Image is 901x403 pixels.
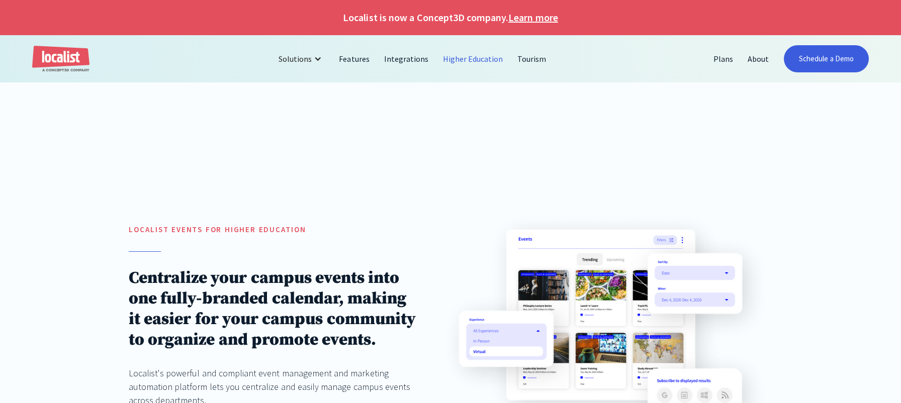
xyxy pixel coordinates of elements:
a: About [741,47,776,71]
a: home [32,46,89,72]
a: Features [332,47,377,71]
h5: localist Events for Higher education [129,224,418,236]
div: Solutions [271,47,332,71]
a: Schedule a Demo [784,45,869,72]
h1: Centralize your campus events into one fully-branded calendar, making it easier for your campus c... [129,268,418,350]
a: Tourism [510,47,554,71]
a: Higher Education [436,47,511,71]
a: Integrations [377,47,436,71]
div: Solutions [279,53,312,65]
a: Plans [706,47,741,71]
a: Learn more [508,10,558,25]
